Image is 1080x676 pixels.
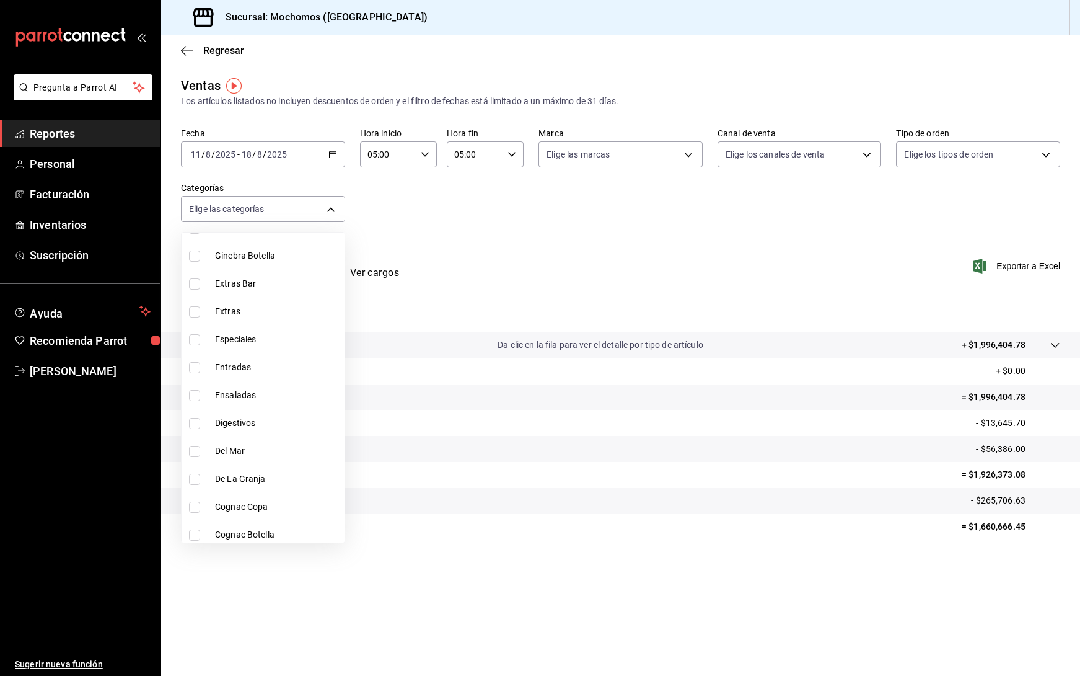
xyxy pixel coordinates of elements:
[215,473,340,486] span: De La Granja
[215,277,340,290] span: Extras Bar
[215,333,340,346] span: Especiales
[226,78,242,94] img: Tooltip marker
[215,249,340,262] span: Ginebra Botella
[215,417,340,430] span: Digestivos
[215,361,340,374] span: Entradas
[215,389,340,402] span: Ensaladas
[215,305,340,318] span: Extras
[215,500,340,514] span: Cognac Copa
[215,528,340,541] span: Cognac Botella
[215,445,340,458] span: Del Mar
